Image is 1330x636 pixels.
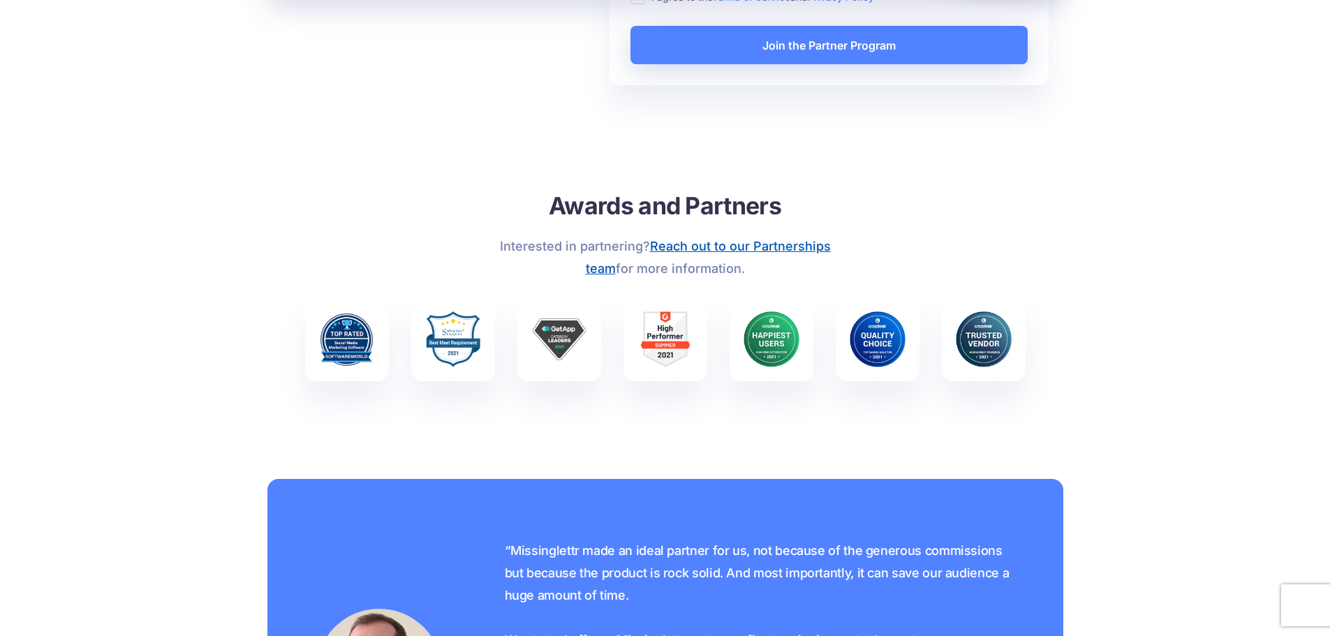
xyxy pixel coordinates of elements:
[586,239,831,276] a: Reach out to our Partnerships team
[850,311,906,367] img: Crozdesk Quality Choice
[956,311,1012,367] img: Crozdesk Trusted Vendor
[319,311,375,367] img: Top Rated Social Media Marketing Software
[478,190,852,221] h3: Awards and Partners
[637,311,693,367] img: G2 High Performer
[425,311,481,367] img: Best Software
[478,235,852,280] p: Interested in partnering? for more information.
[630,26,1028,64] button: Join the Partner Program
[744,311,799,367] img: Crozdesk Happiest Users
[531,311,587,367] img: GetApp Category Leader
